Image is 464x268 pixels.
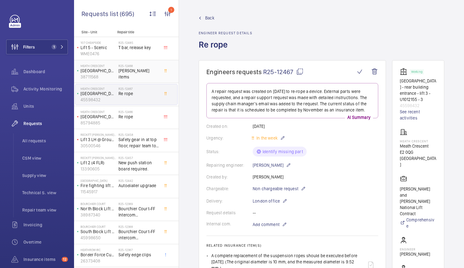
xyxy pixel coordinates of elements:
[23,86,68,92] span: Activity Monitoring
[81,160,116,166] p: Lift 2 (4 FLR)
[22,172,68,178] span: Supply view
[118,202,159,206] h2: R25-12389
[118,110,159,114] h2: R25-12466
[81,68,116,74] p: [GEOGRAPHIC_DATA] - entrance lobby - lift 1 - U1012155 - 1
[81,179,116,182] p: [GEOGRAPHIC_DATA]
[81,97,116,103] p: 45598432
[81,143,116,149] p: 30500546
[81,120,116,126] p: 85794885
[253,221,280,228] span: Add comment
[81,156,116,160] p: Reckitt [PERSON_NAME] House
[81,136,116,143] p: Lift 3 LH @ Ground (RH IN MOTOR ROOM) 4 FLR
[400,103,437,109] p: 45598432
[345,114,373,120] p: AI Summary
[263,68,304,76] span: R25-12467
[199,31,252,35] h2: Engineer request details
[118,133,159,136] h2: R25-12458
[81,258,116,264] p: 26373408
[400,109,437,121] a: See recent activities
[118,156,159,160] h2: R25-12457
[400,139,437,143] p: Meath Crescent
[62,257,68,262] span: 12
[411,71,422,73] p: Working
[81,110,116,114] p: Meath Crescent
[118,179,159,182] h2: R25-12442
[253,186,298,192] span: Non chargeable request
[81,235,116,241] p: 45998650
[81,64,116,68] p: Meath Crescent
[118,225,159,228] h2: R25-12388
[117,30,158,34] p: Repair title
[118,206,159,218] span: Bourchier Court-FF Intercom Investigation.
[199,39,252,60] h1: Re rope
[81,44,116,51] p: Lift 5 - Scenic
[81,74,116,80] p: 38711568
[81,212,116,218] p: 38987340
[23,103,68,109] span: Units
[400,251,430,257] p: [PERSON_NAME]
[212,88,373,113] p: A repair request was created on [DATE] to re-rope a device. External parts were requested, and a ...
[400,78,437,103] p: [GEOGRAPHIC_DATA] - rear building entrance - lift 3 - U1012155 - 3
[81,133,116,136] p: Reckitt [PERSON_NAME] House
[118,68,159,80] span: [PERSON_NAME] items
[400,247,430,251] p: Engineer
[205,15,214,21] span: Back
[400,143,437,149] p: Meath Crescent
[81,202,116,206] p: Bourchier Court
[118,228,159,241] span: Bourchier Court-FF intercom Investigation.
[52,44,56,49] span: 1
[81,90,116,97] p: [GEOGRAPHIC_DATA] - rear building entrance - lift 3 - U1012155 - 3
[22,138,68,144] span: All requests
[400,186,437,217] p: [PERSON_NAME] and [PERSON_NAME] National Lift Contract
[81,51,116,57] p: WME0476
[253,197,287,205] p: London office
[6,40,68,54] button: Filters1
[81,189,116,195] p: 11545917
[118,44,159,51] span: T bar, release key
[81,166,116,172] p: 13390605
[400,149,437,168] p: E2 0QG [GEOGRAPHIC_DATA]
[81,182,116,189] p: Fire fighting lift mp500
[23,69,68,75] span: Dashboard
[206,243,378,248] h2: Related insurance item(s)
[74,30,115,34] p: Site - Unit
[22,207,68,213] span: Repair team view
[81,10,120,18] span: Requests list
[118,248,159,252] h2: R25-12387
[81,225,116,228] p: Bourchier Court
[81,87,116,90] p: Meath Crescent
[118,41,159,44] h2: R25-12485
[400,217,437,229] a: Comprehensive
[118,114,159,120] span: Re rope
[81,114,116,120] p: [GEOGRAPHIC_DATA] - front entrance lobby - lift 4 - U1012155 - 4
[23,222,68,228] span: Invoicing
[23,44,35,50] span: Filters
[255,136,278,140] span: In the week
[118,252,159,258] span: Safety edge clips
[400,68,410,75] img: elevator.svg
[81,248,116,252] p: Heathrow IRC
[81,41,116,44] p: 107 Cheapside
[22,155,68,161] span: CSM view
[23,120,68,127] span: Requests
[81,252,116,258] p: Border Force Customs - Lift 6 (3FLR)
[118,90,159,97] span: Re rope
[118,64,159,68] h2: R25-12468
[118,87,159,90] h2: R25-12467
[22,190,68,196] span: Technical S. view
[118,136,159,149] span: Safety gear in at top floor, repair team to follow up
[206,68,262,76] span: Engineers requests
[253,161,291,169] p: [PERSON_NAME]
[81,206,116,212] p: North Block Lift A - CPN70474
[118,182,159,189] span: Autodialler upgrade
[23,239,68,245] span: Overtime
[23,256,59,262] span: Insurance items
[118,160,159,172] span: New push station board required.
[81,228,116,235] p: South Block Lift A - CPN70472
